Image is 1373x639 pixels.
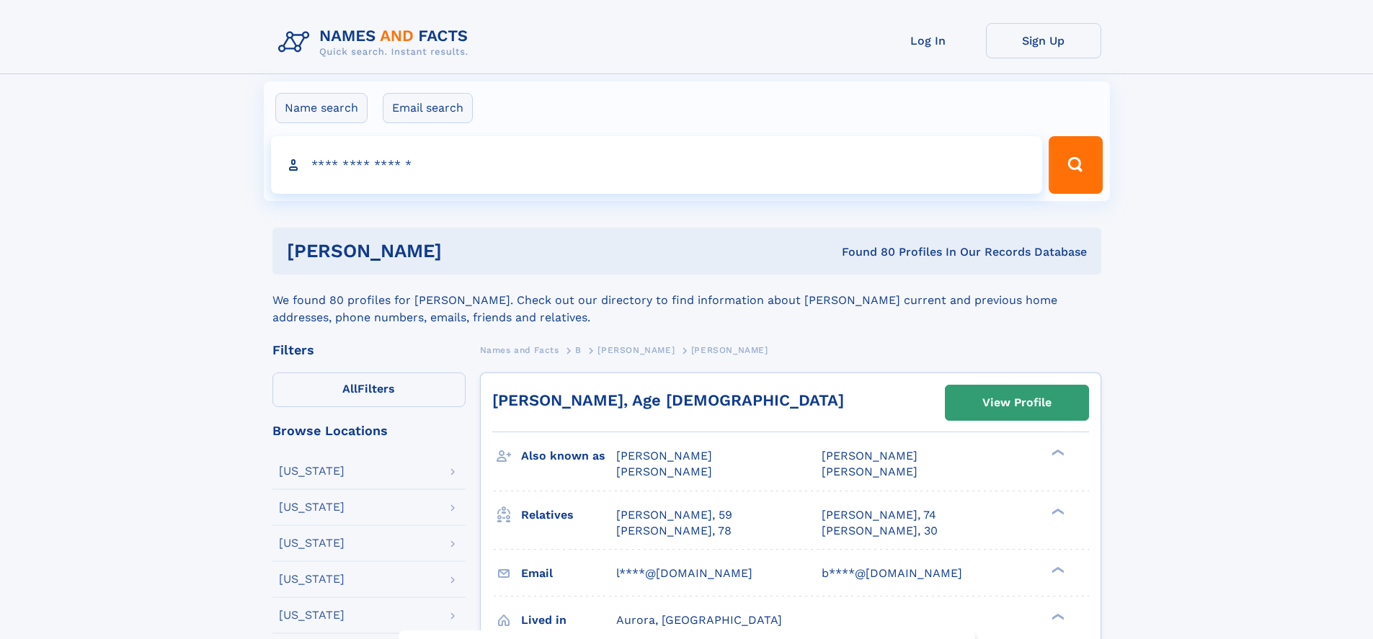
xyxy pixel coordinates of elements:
[1048,565,1065,574] div: ❯
[1048,612,1065,621] div: ❯
[279,537,345,549] div: [US_STATE]
[691,345,768,355] span: [PERSON_NAME]
[616,465,712,478] span: [PERSON_NAME]
[521,561,616,586] h3: Email
[822,507,936,523] a: [PERSON_NAME], 74
[492,391,844,409] a: [PERSON_NAME], Age [DEMOGRAPHIC_DATA]
[822,523,938,539] a: [PERSON_NAME], 30
[275,93,368,123] label: Name search
[521,503,616,527] h3: Relatives
[822,449,917,463] span: [PERSON_NAME]
[1049,136,1102,194] button: Search Button
[641,244,1087,260] div: Found 80 Profiles In Our Records Database
[272,372,466,407] label: Filters
[616,449,712,463] span: [PERSON_NAME]
[279,465,345,477] div: [US_STATE]
[272,344,466,357] div: Filters
[616,613,782,627] span: Aurora, [GEOGRAPHIC_DATA]
[271,136,1043,194] input: search input
[272,424,466,437] div: Browse Locations
[822,465,917,478] span: [PERSON_NAME]
[383,93,473,123] label: Email search
[279,501,345,513] div: [US_STATE]
[480,341,559,359] a: Names and Facts
[616,507,732,523] a: [PERSON_NAME], 59
[946,385,1088,420] a: View Profile
[575,341,582,359] a: B
[272,274,1101,326] div: We found 80 profiles for [PERSON_NAME]. Check out our directory to find information about [PERSON...
[279,573,345,585] div: [US_STATE]
[521,608,616,633] h3: Lived in
[982,386,1052,419] div: View Profile
[287,242,642,260] h1: [PERSON_NAME]
[279,609,345,621] div: [US_STATE]
[1048,506,1065,516] div: ❯
[597,345,675,355] span: [PERSON_NAME]
[521,444,616,468] h3: Also known as
[575,345,582,355] span: B
[342,382,357,396] span: All
[597,341,675,359] a: [PERSON_NAME]
[616,523,732,539] a: [PERSON_NAME], 78
[1048,448,1065,457] div: ❯
[986,23,1101,58] a: Sign Up
[871,23,986,58] a: Log In
[272,23,480,62] img: Logo Names and Facts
